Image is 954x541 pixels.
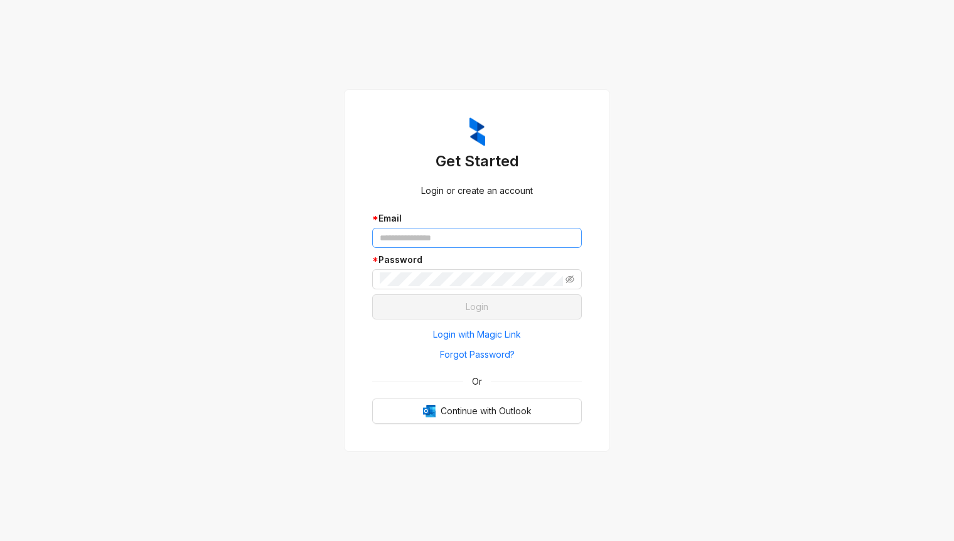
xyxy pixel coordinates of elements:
[372,184,582,198] div: Login or create an account
[372,212,582,225] div: Email
[441,404,532,418] span: Continue with Outlook
[423,405,436,417] img: Outlook
[372,324,582,345] button: Login with Magic Link
[372,399,582,424] button: OutlookContinue with Outlook
[372,151,582,171] h3: Get Started
[372,294,582,319] button: Login
[469,117,485,146] img: ZumaIcon
[372,253,582,267] div: Password
[463,375,491,388] span: Or
[433,328,521,341] span: Login with Magic Link
[565,275,574,284] span: eye-invisible
[372,345,582,365] button: Forgot Password?
[440,348,515,362] span: Forgot Password?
